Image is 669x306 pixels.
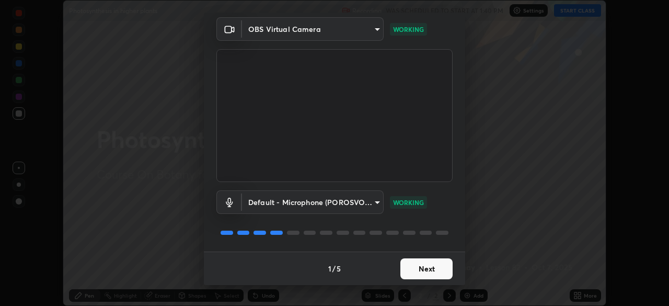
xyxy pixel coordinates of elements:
[242,17,384,41] div: OBS Virtual Camera
[393,198,424,207] p: WORKING
[332,263,336,274] h4: /
[393,25,424,34] p: WORKING
[400,258,453,279] button: Next
[242,190,384,214] div: OBS Virtual Camera
[337,263,341,274] h4: 5
[328,263,331,274] h4: 1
